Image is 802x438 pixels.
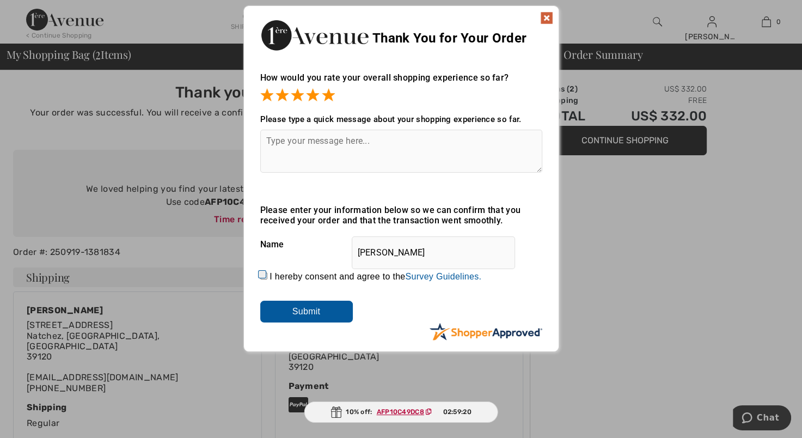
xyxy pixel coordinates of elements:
div: 10% off: [304,401,498,423]
a: Survey Guidelines. [405,272,481,281]
div: Please enter your information below so we can confirm that you received your order and that the t... [260,205,542,226]
span: Thank You for Your Order [372,31,526,46]
span: 02:59:20 [443,407,471,417]
input: Submit [260,301,353,323]
div: Name [260,231,542,258]
label: I hereby consent and agree to the [270,272,481,282]
img: x [540,11,553,25]
img: Gift.svg [330,406,341,418]
img: Thank You for Your Order [260,17,369,53]
span: Chat [24,8,46,17]
div: Please type a quick message about your shopping experience so far. [260,114,542,124]
ins: AFP10C49DC8 [377,408,424,416]
div: How would you rate your overall shopping experience so far? [260,62,542,104]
